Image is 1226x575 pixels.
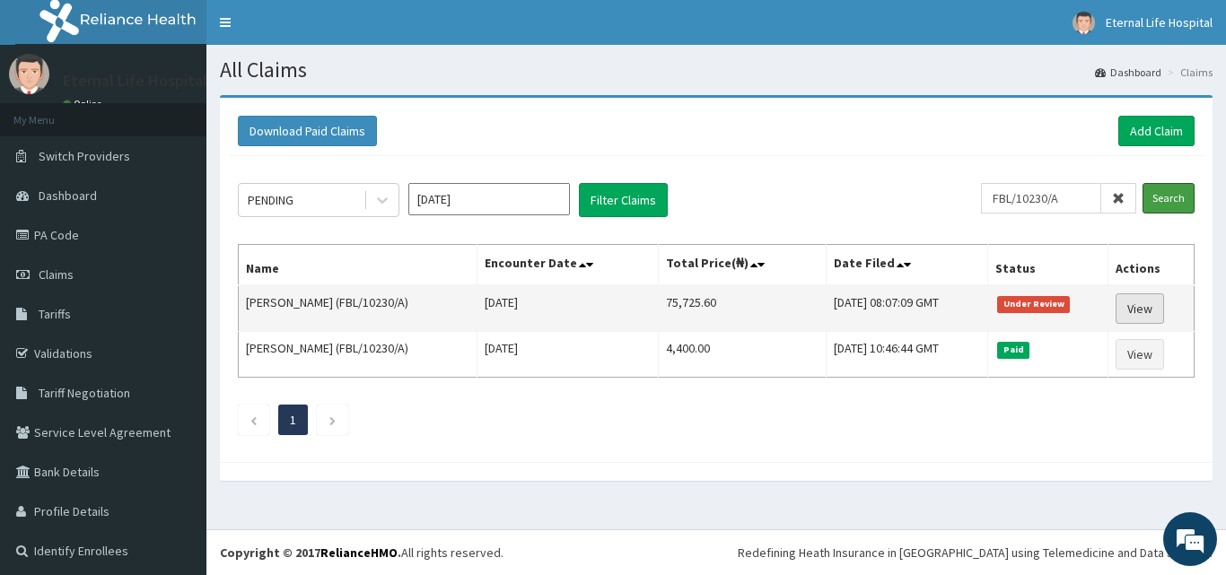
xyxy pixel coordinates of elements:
[320,545,398,561] a: RelianceHMO
[738,544,1213,562] div: Redefining Heath Insurance in [GEOGRAPHIC_DATA] using Telemedicine and Data Science!
[239,332,477,378] td: [PERSON_NAME] (FBL/10230/A)
[220,58,1213,82] h1: All Claims
[220,545,401,561] strong: Copyright © 2017 .
[827,332,988,378] td: [DATE] 10:46:44 GMT
[1118,116,1195,146] a: Add Claim
[827,285,988,332] td: [DATE] 08:07:09 GMT
[477,245,659,286] th: Encounter Date
[9,384,342,447] textarea: Type your message and hit 'Enter'
[659,332,827,378] td: 4,400.00
[997,342,1029,358] span: Paid
[39,187,97,204] span: Dashboard
[659,285,827,332] td: 75,725.60
[290,412,296,428] a: Page 1 is your current page
[238,116,377,146] button: Download Paid Claims
[39,306,71,322] span: Tariffs
[9,54,49,94] img: User Image
[1095,65,1161,80] a: Dashboard
[981,183,1101,213] input: Search by HMO ID
[997,296,1070,312] span: Under Review
[39,385,130,401] span: Tariff Negotiation
[1073,12,1095,34] img: User Image
[988,245,1108,286] th: Status
[827,245,988,286] th: Date Filed
[93,100,302,124] div: Chat with us now
[1106,14,1213,30] span: Eternal Life Hospital
[63,73,207,89] p: Eternal Life Hospital
[239,285,477,332] td: [PERSON_NAME] (FBL/10230/A)
[477,285,659,332] td: [DATE]
[239,245,477,286] th: Name
[33,90,73,135] img: d_794563401_company_1708531726252_794563401
[294,9,337,52] div: Minimize live chat window
[1163,65,1213,80] li: Claims
[250,412,258,428] a: Previous page
[39,266,74,283] span: Claims
[1108,245,1195,286] th: Actions
[1116,339,1164,370] a: View
[248,191,293,209] div: PENDING
[579,183,668,217] button: Filter Claims
[477,332,659,378] td: [DATE]
[1143,183,1195,213] input: Search
[408,183,570,215] input: Select Month and Year
[328,412,337,428] a: Next page
[1116,293,1164,324] a: View
[104,173,248,354] span: We're online!
[39,148,130,164] span: Switch Providers
[63,98,106,110] a: Online
[659,245,827,286] th: Total Price(₦)
[206,529,1226,575] footer: All rights reserved.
